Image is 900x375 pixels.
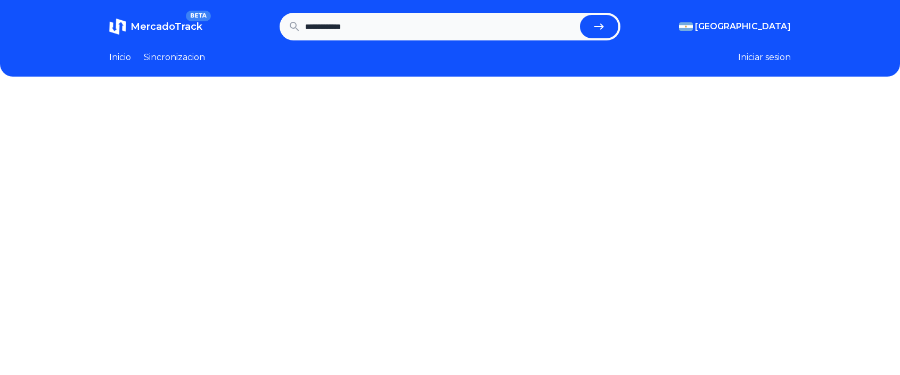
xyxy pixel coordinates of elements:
span: MercadoTrack [130,21,202,32]
img: MercadoTrack [109,18,126,35]
a: Inicio [109,51,131,64]
button: [GEOGRAPHIC_DATA] [679,20,791,33]
span: [GEOGRAPHIC_DATA] [695,20,791,33]
a: Sincronizacion [144,51,205,64]
a: MercadoTrackBETA [109,18,202,35]
span: BETA [186,11,211,21]
button: Iniciar sesion [738,51,791,64]
img: Argentina [679,22,693,31]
